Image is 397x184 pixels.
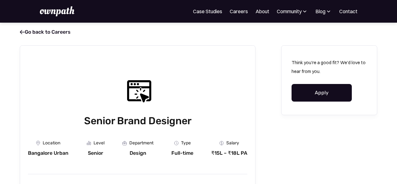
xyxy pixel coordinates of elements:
[28,150,68,156] div: Bangalore Urban
[315,8,325,15] div: Blog
[339,8,357,15] a: Contact
[20,29,71,35] a: Go back to Careers
[292,58,367,76] p: Think you're a good fit? We'd love to hear from you.
[174,141,179,145] img: Clock Icon - Job Board X Webflow Template
[211,150,247,156] div: ₹15L – ₹18L PA
[226,141,239,146] div: Salary
[88,150,103,156] div: Senior
[277,8,308,15] div: Community
[181,141,191,146] div: Type
[277,8,302,15] div: Community
[28,114,247,128] h1: Senior Brand Designer
[219,141,224,145] img: Money Icon - Job Board X Webflow Template
[193,8,222,15] a: Case Studies
[129,141,153,146] div: Department
[171,150,193,156] div: Full-time
[315,8,332,15] div: Blog
[94,141,105,146] div: Level
[87,141,91,145] img: Graph Icon - Job Board X Webflow Template
[292,84,352,102] a: Apply
[43,141,60,146] div: Location
[122,141,127,145] img: Portfolio Icon - Job Board X Webflow Template
[255,8,269,15] a: About
[36,141,40,146] img: Location Icon - Job Board X Webflow Template
[230,8,248,15] a: Careers
[130,150,146,156] div: Design
[20,29,25,35] span: 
